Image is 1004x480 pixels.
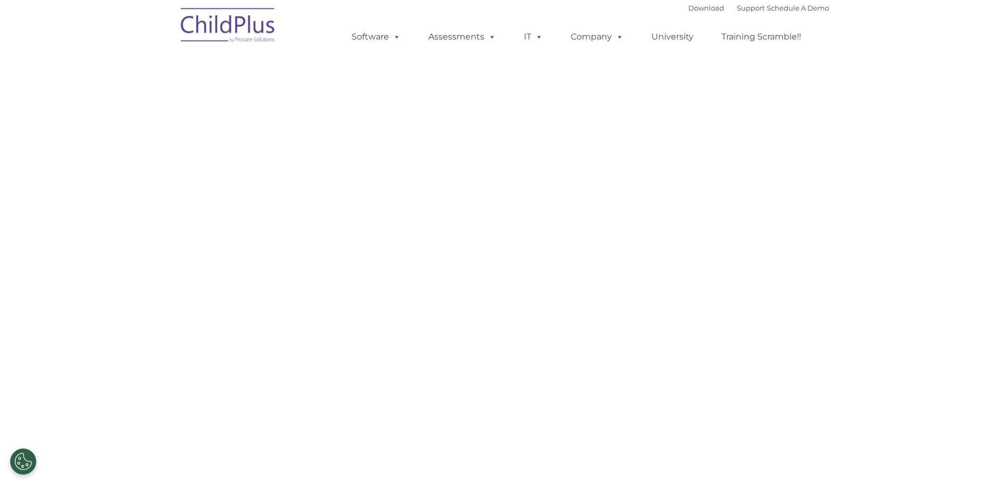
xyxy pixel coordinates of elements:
a: Download [688,4,724,12]
a: Support [737,4,765,12]
font: | [688,4,829,12]
a: Schedule A Demo [767,4,829,12]
img: ChildPlus by Procare Solutions [176,1,281,53]
a: Software [341,26,411,47]
a: Training Scramble!! [711,26,812,47]
a: IT [513,26,553,47]
a: Company [560,26,634,47]
a: University [641,26,704,47]
a: Assessments [418,26,506,47]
